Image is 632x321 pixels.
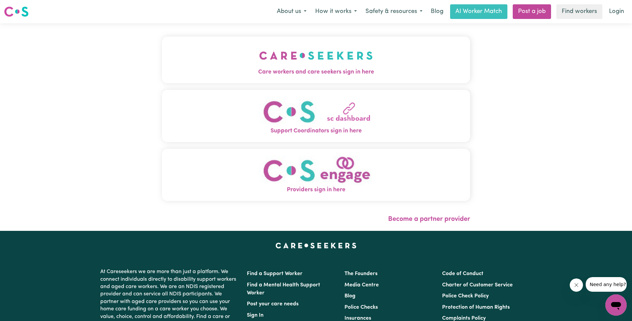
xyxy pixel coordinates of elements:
a: Media Centre [344,282,379,288]
a: Police Checks [344,305,378,310]
iframe: Close message [570,278,583,292]
a: Code of Conduct [442,271,483,276]
a: Careseekers home page [276,243,356,248]
a: Post your care needs [247,301,299,307]
a: Blog [427,4,447,19]
a: Charter of Customer Service [442,282,513,288]
a: Post a job [513,4,551,19]
a: Protection of Human Rights [442,305,510,310]
span: Care workers and care seekers sign in here [162,68,470,77]
a: Complaints Policy [442,316,486,321]
a: Login [605,4,628,19]
button: Care workers and care seekers sign in here [162,37,470,83]
img: Careseekers logo [4,6,29,18]
a: Find a Support Worker [247,271,303,276]
iframe: Message from company [586,277,627,292]
button: Providers sign in here [162,149,470,201]
span: Support Coordinators sign in here [162,127,470,135]
a: Become a partner provider [388,216,470,223]
a: AI Worker Match [450,4,507,19]
a: Find a Mental Health Support Worker [247,282,320,296]
a: Police Check Policy [442,293,489,299]
button: Support Coordinators sign in here [162,90,470,142]
a: Insurances [344,316,371,321]
a: Careseekers logo [4,4,29,19]
button: How it works [311,5,361,19]
a: Sign In [247,313,264,318]
button: About us [273,5,311,19]
a: Blog [344,293,355,299]
a: The Founders [344,271,377,276]
button: Safety & resources [361,5,427,19]
a: Find workers [556,4,602,19]
iframe: Button to launch messaging window [605,294,627,316]
span: Providers sign in here [162,186,470,194]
